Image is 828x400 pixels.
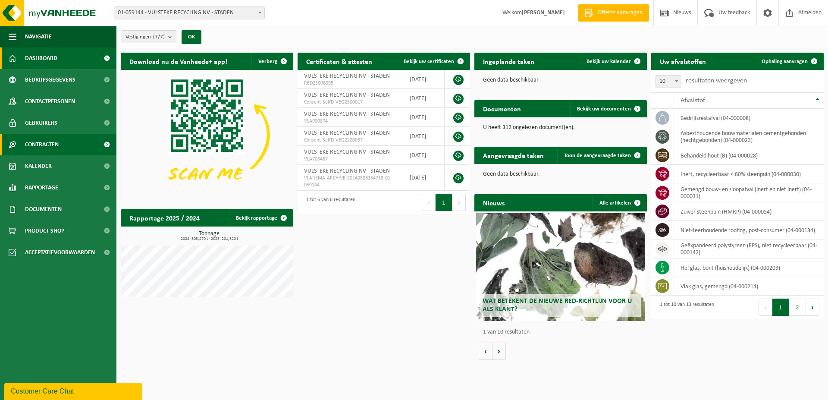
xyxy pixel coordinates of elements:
button: Volgende [492,343,506,360]
span: VULSTEKE RECYCLING NV - STADEN [304,111,390,117]
button: Next [452,194,466,211]
span: Gebruikers [25,112,57,134]
td: asbesthoudende bouwmaterialen cementgebonden (hechtgebonden) (04-000023) [674,127,824,146]
button: Vestigingen(7/7) [121,30,176,43]
count: (7/7) [153,34,165,40]
span: VLA703487 [304,156,396,163]
span: Contracten [25,134,59,155]
a: Bekijk rapportage [229,209,292,227]
span: Kalender [25,155,52,177]
td: [DATE] [403,89,445,108]
button: OK [182,30,201,44]
span: Offerte aanvragen [596,9,645,17]
span: VLA900874 [304,118,396,125]
iframe: chat widget [4,381,144,400]
p: Geen data beschikbaar. [483,77,638,83]
td: vlak glas, gemengd (04-000214) [674,277,824,296]
span: Acceptatievoorwaarden [25,242,95,263]
span: Bekijk uw kalender [586,59,631,64]
h2: Documenten [474,100,530,117]
span: Toon de aangevraagde taken [564,153,631,158]
span: 2024: 303,470 t - 2025: 201,320 t [125,237,293,241]
td: gemengd bouw- en sloopafval (inert en niet inert) (04-000031) [674,183,824,202]
td: niet-teerhoudende roofing, post-consumer (04-000134) [674,221,824,239]
h2: Ingeplande taken [474,53,543,69]
span: Vestigingen [125,31,165,44]
span: 01-059144 - VULSTEKE RECYCLING NV - STADEN [114,6,265,19]
span: Documenten [25,198,62,220]
span: RED25006095 [304,80,396,87]
span: Wat betekent de nieuwe RED-richtlijn voor u als klant? [483,298,632,313]
h2: Download nu de Vanheede+ app! [121,53,236,69]
span: Bedrijfsgegevens [25,69,75,91]
span: Contactpersonen [25,91,75,112]
span: 01-059144 - VULSTEKE RECYCLING NV - STADEN [114,7,264,19]
span: 10 [655,75,681,88]
span: VULSTEKE RECYCLING NV - STADEN [304,149,390,155]
p: 1 van 10 resultaten [483,329,643,335]
span: Consent-SelfD-VEG2200037 [304,137,396,144]
p: Geen data beschikbaar. [483,171,638,177]
span: Bekijk uw documenten [577,106,631,112]
button: Previous [759,299,772,316]
a: Offerte aanvragen [578,4,649,22]
td: zuiver steenpuin (HMRP) (04-000054) [674,202,824,221]
h2: Aangevraagde taken [474,147,552,164]
td: [DATE] [403,108,445,127]
a: Ophaling aanvragen [755,53,823,70]
a: Alle artikelen [593,194,646,211]
td: [DATE] [403,165,445,191]
p: U heeft 312 ongelezen document(en). [483,125,638,131]
div: 1 tot 6 van 6 resultaten [302,193,355,212]
span: VLAREMA-ARCHIVE-20140508154738-01-059144 [304,175,396,189]
span: Product Shop [25,220,64,242]
td: inert, recycleerbaar < 80% steenpuin (04-000030) [674,165,824,183]
button: Verberg [251,53,292,70]
td: [DATE] [403,146,445,165]
span: Ophaling aanvragen [762,59,808,64]
td: [DATE] [403,127,445,146]
h2: Nieuws [474,194,513,211]
td: geëxpandeerd polystyreen (EPS), niet recycleerbaar (04-000142) [674,239,824,258]
span: Dashboard [25,47,57,69]
span: Navigatie [25,26,52,47]
span: VULSTEKE RECYCLING NV - STADEN [304,168,390,174]
span: Verberg [258,59,277,64]
span: Afvalstof [681,97,705,104]
a: Bekijk uw certificaten [397,53,469,70]
span: Bekijk uw certificaten [404,59,454,64]
td: [DATE] [403,70,445,89]
td: behandeld hout (B) (04-000028) [674,146,824,165]
span: Rapportage [25,177,58,198]
td: bedrijfsrestafval (04-000008) [674,109,824,127]
button: Next [806,299,819,316]
a: Wat betekent de nieuwe RED-richtlijn voor u als klant? [476,213,645,321]
button: Previous [422,194,436,211]
button: 2 [789,299,806,316]
span: VULSTEKE RECYCLING NV - STADEN [304,130,390,136]
span: VULSTEKE RECYCLING NV - STADEN [304,92,390,98]
span: Consent-SelfD-VEG2500017 [304,99,396,106]
h3: Tonnage [125,231,293,241]
label: resultaten weergeven [686,77,747,84]
button: 1 [772,299,789,316]
td: hol glas, bont (huishoudelijk) (04-000209) [674,258,824,277]
a: Toon de aangevraagde taken [557,147,646,164]
strong: [PERSON_NAME] [522,9,565,16]
span: 10 [656,76,681,88]
span: VULSTEKE RECYCLING NV - STADEN [304,73,390,79]
button: Vorige [479,343,492,360]
img: Download de VHEPlus App [121,70,293,199]
h2: Uw afvalstoffen [651,53,715,69]
h2: Certificaten & attesten [298,53,381,69]
a: Bekijk uw documenten [570,100,646,117]
div: 1 tot 10 van 13 resultaten [655,298,714,317]
a: Bekijk uw kalender [580,53,646,70]
button: 1 [436,194,452,211]
h2: Rapportage 2025 / 2024 [121,209,208,226]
